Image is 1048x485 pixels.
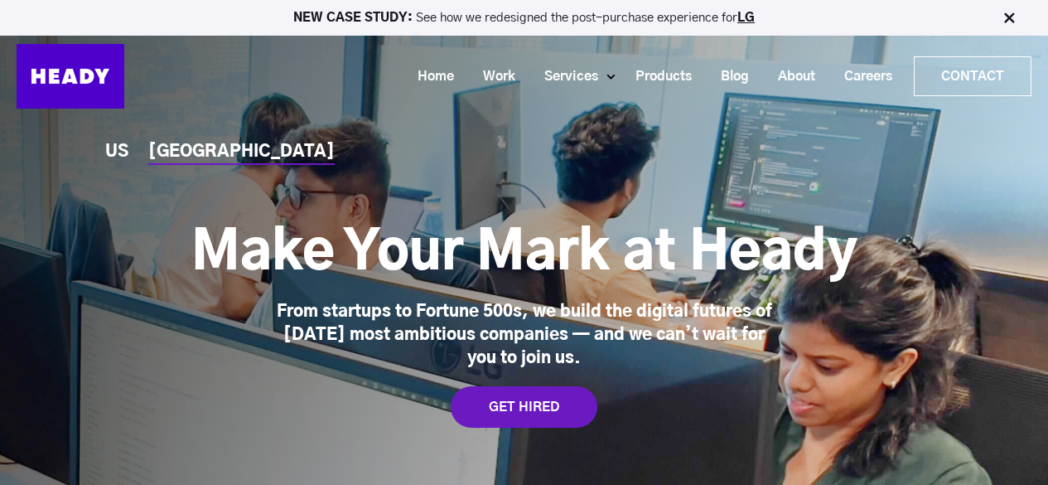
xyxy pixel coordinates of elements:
[462,61,524,92] a: Work
[737,12,755,24] a: LG
[191,221,857,287] h1: Make Your Mark at Heady
[524,61,606,92] a: Services
[293,12,416,24] strong: NEW CASE STUDY:
[915,57,1031,95] a: Contact
[615,61,700,92] a: Products
[141,56,1031,96] div: Navigation Menu
[17,44,124,109] img: Heady_Logo_Web-01 (1)
[823,61,901,92] a: Careers
[7,12,1041,24] p: See how we redesigned the post-purchase experience for
[451,386,597,428] a: GET HIRED
[148,143,335,161] a: [GEOGRAPHIC_DATA]
[757,61,823,92] a: About
[1001,10,1017,27] img: Close Bar
[105,143,128,161] a: US
[397,61,462,92] a: Home
[700,61,757,92] a: Blog
[268,300,781,370] div: From startups to Fortune 500s, we build the digital futures of [DATE] most ambitious companies — ...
